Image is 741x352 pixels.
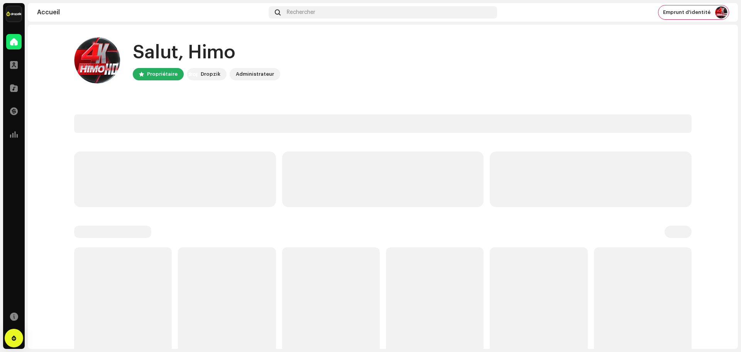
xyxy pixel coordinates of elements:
div: Propriétaire [147,70,178,79]
img: 6b198820-6d9f-4d8e-bd7e-78ab9e57ca24 [6,6,22,22]
span: Rechercher [287,9,315,15]
div: Administrateur [236,70,274,79]
div: Salut, Himo [133,40,280,65]
div: Accueil [37,9,266,15]
img: 6b198820-6d9f-4d8e-bd7e-78ab9e57ca24 [188,70,198,79]
div: Dropzik [201,70,220,79]
img: cbf0097c-7501-40f0-840d-70a4cebadece [715,6,727,19]
div: Open Intercom Messenger [5,329,23,347]
img: cbf0097c-7501-40f0-840d-70a4cebadece [74,37,120,83]
span: Emprunt d'identité [663,9,711,15]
